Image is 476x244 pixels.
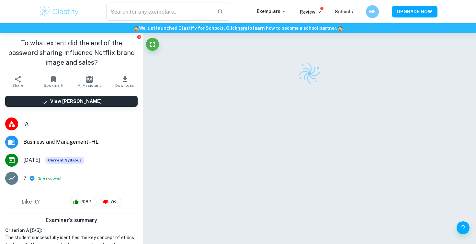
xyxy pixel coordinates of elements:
a: Schools [335,9,353,14]
p: Exemplars [257,8,287,15]
span: IA [23,120,138,128]
img: Clastify logo [39,5,80,18]
span: 🏫 [337,26,343,31]
span: AI Assistant [78,83,101,88]
span: Business and Management - HL [23,138,138,146]
span: Bookmark [44,83,63,88]
h6: Like it? [22,198,40,206]
button: Report issue [137,34,142,39]
span: ( ) [38,175,62,182]
button: AI Assistant [72,72,107,91]
span: 76 [107,199,119,205]
div: 76 [100,197,121,207]
h1: To what extent did the end of the password sharing influence Netflix brand image and sales? [5,38,138,67]
span: 2082 [77,199,95,205]
span: Current Syllabus [45,157,84,164]
h6: We just launched Clastify for Schools. Click to learn how to become a school partner. [1,25,475,32]
div: 2082 [70,197,96,207]
h6: MF [369,8,376,15]
p: 7 [23,174,27,182]
button: Help and Feedback [457,221,470,234]
span: 🏫 [133,26,139,31]
h6: Criterion A [ 5 / 5 ]: [5,227,138,234]
span: Download [115,83,134,88]
p: Review [300,8,322,16]
button: UPGRADE NOW [392,6,437,17]
a: here [237,26,247,31]
button: Fullscreen [146,38,159,51]
span: Share [12,83,23,88]
button: Bookmark [36,72,71,91]
span: [DATE] [23,156,40,164]
h6: Examiner's summary [3,216,140,224]
img: Clastify logo [296,61,323,87]
div: This exemplar is based on the current syllabus. Feel free to refer to it for inspiration/ideas wh... [45,157,84,164]
input: Search for any exemplars... [106,3,212,21]
button: MF [366,5,379,18]
img: AI Assistant [86,76,93,83]
h6: View [PERSON_NAME] [50,98,102,105]
button: Breakdown [39,175,60,181]
button: Download [107,72,143,91]
button: View [PERSON_NAME] [5,96,138,107]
